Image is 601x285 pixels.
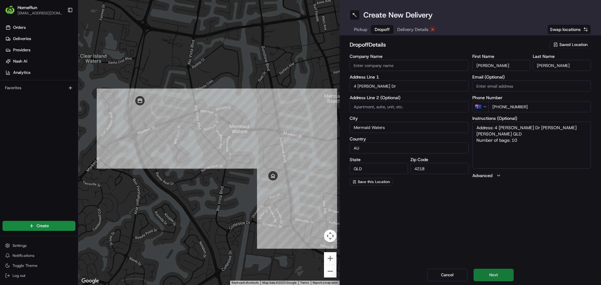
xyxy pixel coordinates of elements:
[3,241,75,250] button: Settings
[547,24,591,34] button: Swap locations
[53,91,58,96] div: 💻
[472,172,591,179] button: Advanced
[472,60,531,71] input: Enter first name
[80,277,100,285] a: Open this area in Google Maps (opens a new window)
[3,271,75,280] button: Log out
[324,252,336,265] button: Zoom in
[350,40,546,49] h2: dropoff Details
[13,70,30,75] span: Analytics
[474,269,514,281] button: Next
[350,60,469,71] input: Enter company name
[300,281,309,284] a: Terms
[80,277,100,285] img: Google
[6,60,18,71] img: 1736555255976-a54dd68f-1ca7-489b-9aae-adbdc363a1c4
[232,281,259,285] button: Keyboard shortcuts
[3,251,75,260] button: Notifications
[50,88,103,99] a: 💻API Documentation
[3,221,75,231] button: Create
[472,122,591,169] textarea: Address: 4 [PERSON_NAME] Dr [PERSON_NAME] [PERSON_NAME] QLD Number of bags: 10
[350,95,469,100] label: Address Line 2 (Optional)
[472,80,591,92] input: Enter email address
[313,281,338,284] a: Report a map error
[350,142,469,154] input: Enter country
[350,163,408,174] input: Enter state
[354,26,367,33] span: Pickup
[375,26,390,33] span: Dropoff
[350,178,393,186] button: Save this Location
[350,80,469,92] input: Enter address
[410,157,469,162] label: Zip Code
[324,265,336,277] button: Zoom out
[363,10,433,20] h1: Create New Delivery
[21,66,79,71] div: We're available if you need us!
[559,42,588,48] span: Saved Location
[410,163,469,174] input: Enter zip code
[3,56,78,66] a: Nash AI
[13,25,26,30] span: Orders
[397,26,429,33] span: Delivery Details
[37,223,49,229] span: Create
[3,34,78,44] a: Deliveries
[472,75,591,79] label: Email (Optional)
[18,11,62,16] button: [EMAIL_ADDRESS][DOMAIN_NAME]
[472,95,591,100] label: Phone Number
[550,40,591,49] button: Saved Location
[350,122,469,133] input: Enter city
[3,83,75,93] div: Favorites
[3,68,78,78] a: Analytics
[13,243,27,248] span: Settings
[550,26,581,33] span: Swap locations
[16,40,103,47] input: Clear
[62,106,76,111] span: Pylon
[13,273,25,278] span: Log out
[350,157,408,162] label: State
[472,116,591,120] label: Instructions (Optional)
[472,54,531,59] label: First Name
[13,263,38,268] span: Toggle Theme
[13,91,48,97] span: Knowledge Base
[6,91,11,96] div: 📗
[488,101,591,112] input: Enter phone number
[350,137,469,141] label: Country
[13,59,27,64] span: Nash AI
[324,230,336,242] button: Map camera controls
[3,23,78,33] a: Orders
[6,6,19,19] img: Nash
[106,62,114,69] button: Start new chat
[4,88,50,99] a: 📗Knowledge Base
[533,54,591,59] label: Last Name
[427,269,467,281] button: Cancel
[350,101,469,112] input: Apartment, suite, unit, etc.
[21,60,103,66] div: Start new chat
[3,3,65,18] button: HomeRunHomeRun[EMAIL_ADDRESS][DOMAIN_NAME]
[3,261,75,270] button: Toggle Theme
[3,45,78,55] a: Providers
[59,91,100,97] span: API Documentation
[18,4,37,11] button: HomeRun
[262,281,296,284] span: Map data ©2025 Google
[358,179,390,184] span: Save this Location
[350,75,469,79] label: Address Line 1
[5,5,15,15] img: HomeRun
[350,116,469,120] label: City
[472,172,492,179] label: Advanced
[350,54,469,59] label: Company Name
[13,36,31,42] span: Deliveries
[13,253,34,258] span: Notifications
[44,106,76,111] a: Powered byPylon
[6,25,114,35] p: Welcome 👋
[13,47,30,53] span: Providers
[533,60,591,71] input: Enter last name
